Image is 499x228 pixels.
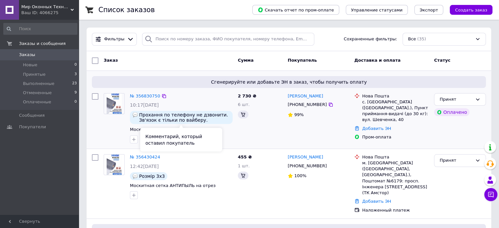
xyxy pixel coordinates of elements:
div: [PHONE_NUMBER] [286,162,328,170]
span: 0 [74,99,77,105]
span: 0 [74,62,77,68]
img: :speech_balloon: [133,112,138,117]
button: Чат с покупателем [484,188,497,201]
button: Управление статусами [346,5,408,15]
span: Оплаченные [23,99,51,105]
a: [PERSON_NAME] [288,93,323,99]
h1: Список заказов [98,6,155,14]
span: Новые [23,62,37,68]
div: Пром-оплата [362,134,429,140]
span: Заказ [104,58,118,63]
span: Сообщения [19,113,45,118]
span: 455 ₴ [238,155,252,159]
img: Фото товару [107,155,122,175]
a: № 356430424 [130,155,160,159]
span: Прохання по телефону не дзвонити. Зв'язок є тільки по вайберу. [139,112,230,123]
span: Отмененные [23,90,52,96]
span: Сохраненные фильтры: [344,36,397,42]
span: Заказы и сообщения [19,41,66,47]
span: Покупатели [19,124,46,130]
span: 100% [294,173,306,178]
span: Мир Оконных Технологий [21,4,71,10]
span: Комментарий, который оставил покупатель [145,134,202,146]
span: Розмір 3х3 [139,174,165,179]
div: Принят [440,157,472,164]
span: Управление статусами [351,8,403,12]
div: Нова Пошта [362,154,429,160]
span: Скачать отчет по пром-оплате [258,7,334,13]
div: с. [GEOGRAPHIC_DATA] ([GEOGRAPHIC_DATA].), Пункт приймання-видачі (до 30 кг): вул. Шевченка, 40 [362,99,429,123]
span: Все [408,36,416,42]
div: Наложенный платеж [362,207,429,213]
span: Создать заказ [455,8,487,12]
div: [PHONE_NUMBER] [286,100,328,109]
span: Выполненные [23,81,54,87]
span: 1 шт. [238,163,250,168]
span: 12:42[DATE] [130,164,159,169]
button: Экспорт [414,5,443,15]
span: 23 [72,81,77,87]
span: Покупатель [288,58,317,63]
button: Создать заказ [450,5,492,15]
div: м. [GEOGRAPHIC_DATA] ([GEOGRAPHIC_DATA], [GEOGRAPHIC_DATA].), Поштомат №6179: просп. Інженера [ST... [362,160,429,196]
span: Экспорт [420,8,438,12]
div: Принят [440,96,472,103]
span: Фильтры [104,36,125,42]
div: Нова Пошта [362,93,429,99]
span: Сумма [238,58,254,63]
span: 3 [74,72,77,77]
img: Фото товару [107,93,122,114]
input: Поиск по номеру заказа, ФИО покупателя, номеру телефона, Email, номеру накладной [142,33,314,46]
a: Создать заказ [443,7,492,12]
span: 10:17[DATE] [130,102,159,108]
a: Москитная сетка АНТИПЫЛЬ на отрез [130,183,216,188]
span: Статус [434,58,450,63]
a: [PERSON_NAME] [288,154,323,160]
a: Добавить ЭН [362,126,391,131]
span: 2 730 ₴ [238,93,256,98]
span: Заказы [19,52,35,58]
input: Поиск [3,23,77,35]
span: Доставка и оплата [354,58,401,63]
img: :speech_balloon: [133,174,138,179]
a: Москитная сетка АНТИПЫЛЬ на отрез [130,127,216,132]
span: Сгенерируйте или добавьте ЭН в заказ, чтобы получить оплату [94,79,483,85]
span: 9 [74,90,77,96]
a: Добавить ЭН [362,199,391,204]
span: 99% [294,112,304,117]
span: Принятые [23,72,46,77]
div: Ваш ID: 4066275 [21,10,79,16]
span: 6 шт. [238,102,250,107]
button: Скачать отчет по пром-оплате [252,5,339,15]
span: (35) [417,36,426,41]
div: Оплачено [434,108,469,116]
a: Фото товару [104,93,125,114]
a: Фото товару [104,154,125,175]
a: № 356830750 [130,93,160,98]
